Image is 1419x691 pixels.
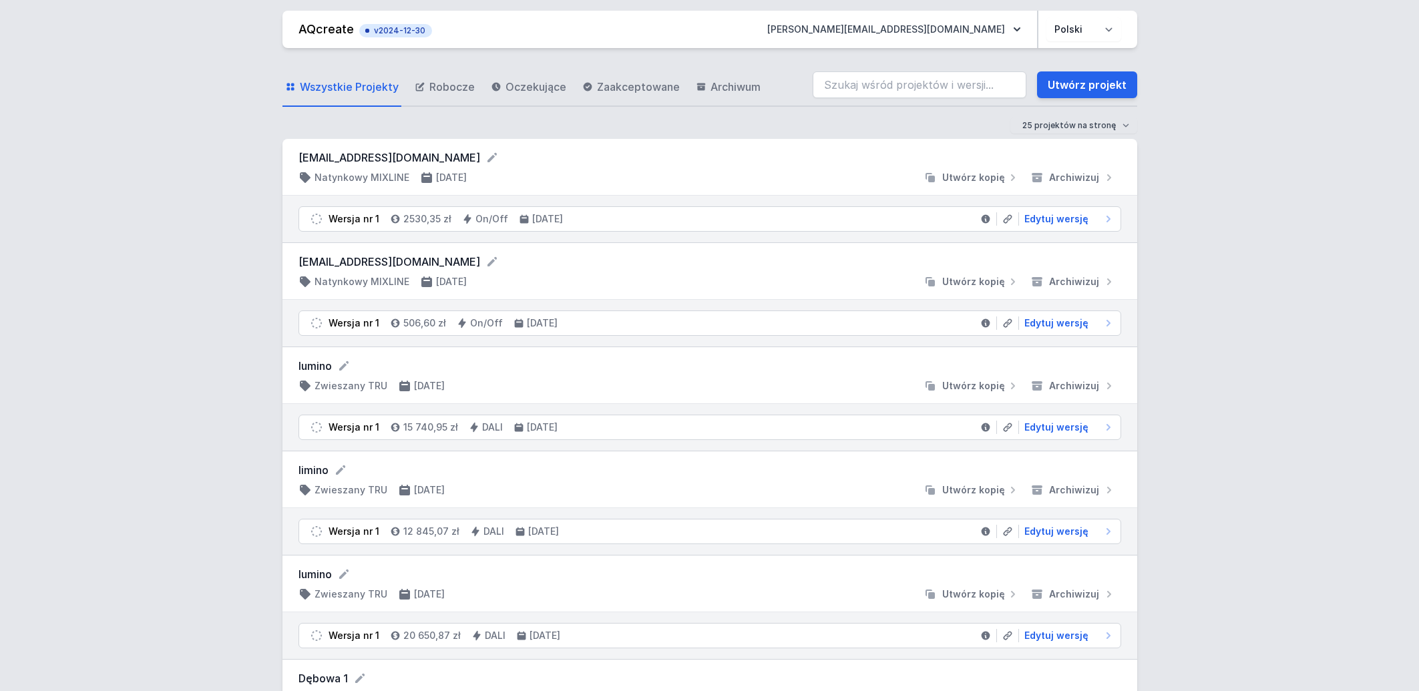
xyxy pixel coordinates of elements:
[315,588,387,601] h4: Zwieszany TRU
[414,483,445,497] h4: [DATE]
[315,275,409,288] h4: Natynkowy MIXLINE
[1024,316,1088,330] span: Edytuj wersję
[315,483,387,497] h4: Zwieszany TRU
[1049,379,1099,393] span: Archiwizuj
[429,79,475,95] span: Robocze
[1019,316,1115,330] a: Edytuj wersję
[485,255,499,268] button: Edytuj nazwę projektu
[403,629,461,642] h4: 20 650,87 zł
[470,316,503,330] h4: On/Off
[310,212,323,226] img: draft.svg
[310,525,323,538] img: draft.svg
[329,525,379,538] div: Wersja nr 1
[1046,17,1121,41] select: Wybierz język
[1019,212,1115,226] a: Edytuj wersję
[1025,171,1121,184] button: Archiwizuj
[757,17,1032,41] button: [PERSON_NAME][EMAIL_ADDRESS][DOMAIN_NAME]
[1019,421,1115,434] a: Edytuj wersję
[1025,275,1121,288] button: Archiwizuj
[530,629,560,642] h4: [DATE]
[483,525,504,538] h4: DALI
[1024,525,1088,538] span: Edytuj wersję
[436,171,467,184] h4: [DATE]
[334,463,347,477] button: Edytuj nazwę projektu
[1025,379,1121,393] button: Archiwizuj
[337,567,351,581] button: Edytuj nazwę projektu
[1024,212,1088,226] span: Edytuj wersję
[528,525,559,538] h4: [DATE]
[1049,275,1099,288] span: Archiwizuj
[918,588,1025,601] button: Utwórz kopię
[282,68,401,107] a: Wszystkie Projekty
[403,421,458,434] h4: 15 740,95 zł
[1037,71,1137,98] a: Utwórz projekt
[597,79,680,95] span: Zaakceptowane
[918,275,1025,288] button: Utwórz kopię
[310,421,323,434] img: draft.svg
[485,151,499,164] button: Edytuj nazwę projektu
[310,316,323,330] img: draft.svg
[436,275,467,288] h4: [DATE]
[298,150,1121,166] form: [EMAIL_ADDRESS][DOMAIN_NAME]
[527,316,558,330] h4: [DATE]
[414,588,445,601] h4: [DATE]
[353,672,367,685] button: Edytuj nazwę projektu
[918,483,1025,497] button: Utwórz kopię
[1049,588,1099,601] span: Archiwizuj
[580,68,682,107] a: Zaakceptowane
[1025,483,1121,497] button: Archiwizuj
[1025,588,1121,601] button: Archiwizuj
[1024,629,1088,642] span: Edytuj wersję
[298,254,1121,270] form: [EMAIL_ADDRESS][DOMAIN_NAME]
[366,25,425,36] span: v2024-12-30
[298,670,1121,686] form: Dębowa 1
[414,379,445,393] h4: [DATE]
[329,212,379,226] div: Wersja nr 1
[475,212,508,226] h4: On/Off
[942,275,1005,288] span: Utwórz kopię
[1049,171,1099,184] span: Archiwizuj
[329,421,379,434] div: Wersja nr 1
[942,483,1005,497] span: Utwórz kopię
[942,588,1005,601] span: Utwórz kopię
[1024,421,1088,434] span: Edytuj wersję
[1019,525,1115,538] a: Edytuj wersję
[298,566,1121,582] form: lumino
[359,21,432,37] button: v2024-12-30
[1049,483,1099,497] span: Archiwizuj
[918,171,1025,184] button: Utwórz kopię
[403,212,451,226] h4: 2530,35 zł
[527,421,558,434] h4: [DATE]
[315,171,409,184] h4: Natynkowy MIXLINE
[412,68,477,107] a: Robocze
[329,629,379,642] div: Wersja nr 1
[329,316,379,330] div: Wersja nr 1
[298,358,1121,374] form: lumino
[403,525,459,538] h4: 12 845,07 zł
[485,629,505,642] h4: DALI
[532,212,563,226] h4: [DATE]
[918,379,1025,393] button: Utwórz kopię
[711,79,761,95] span: Archiwum
[1019,629,1115,642] a: Edytuj wersję
[942,379,1005,393] span: Utwórz kopię
[482,421,503,434] h4: DALI
[300,79,399,95] span: Wszystkie Projekty
[488,68,569,107] a: Oczekujące
[403,316,446,330] h4: 506,60 zł
[298,462,1121,478] form: limino
[298,22,354,36] a: AQcreate
[813,71,1026,98] input: Szukaj wśród projektów i wersji...
[315,379,387,393] h4: Zwieszany TRU
[942,171,1005,184] span: Utwórz kopię
[310,629,323,642] img: draft.svg
[505,79,566,95] span: Oczekujące
[693,68,763,107] a: Archiwum
[337,359,351,373] button: Edytuj nazwę projektu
